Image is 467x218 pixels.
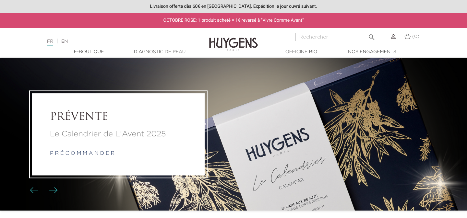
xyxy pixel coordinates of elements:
[50,151,114,156] a: p r é c o m m a n d e r
[50,128,187,140] a: Le Calendrier de L'Avent 2025
[50,111,187,123] a: PRÉVENTE
[56,49,121,55] a: E-Boutique
[340,49,404,55] a: Nos engagements
[32,186,54,195] div: Boutons du carrousel
[61,39,68,44] a: EN
[209,27,258,52] img: Huygens
[295,33,378,41] input: Rechercher
[368,31,376,39] i: 
[47,39,53,46] a: FR
[366,31,377,40] button: 
[412,34,419,39] span: (0)
[44,38,190,45] div: |
[269,49,334,55] a: Officine Bio
[127,49,192,55] a: Diagnostic de peau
